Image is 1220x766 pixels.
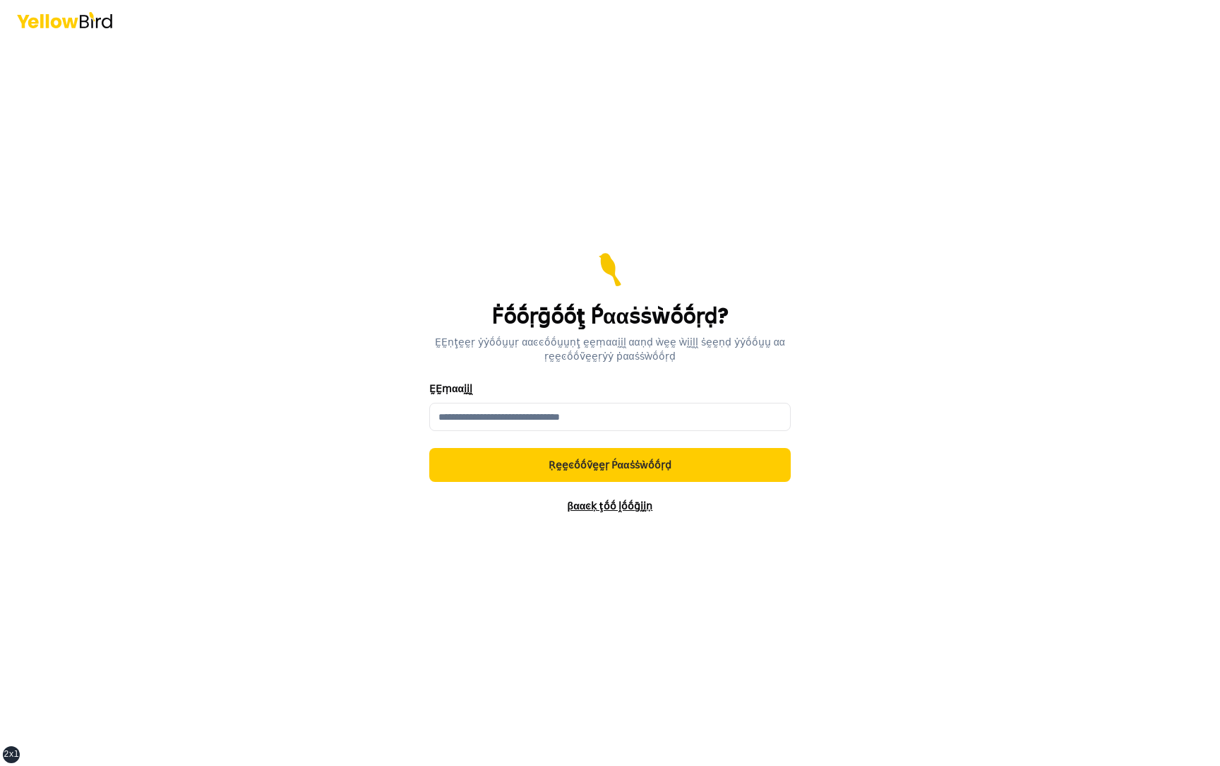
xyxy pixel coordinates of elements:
[429,448,791,482] button: Ṛḛḛͼṓṓṽḛḛṛ Ṕααṡṡẁṓṓṛḍ
[429,335,791,363] p: ḚḚṇţḛḛṛ ẏẏṓṓṵṵṛ ααͼͼṓṓṵṵṇţ ḛḛṃααḭḭḽ ααṇḍ ẁḛḛ ẁḭḭḽḽ ṡḛḛṇḍ ẏẏṓṓṵṵ αα ṛḛḛͼṓṓṽḛḛṛẏẏ ṗααṡṡẁṓṓṛḍ
[4,749,19,760] div: 2xl
[429,304,791,329] h1: Ḟṓṓṛḡṓṓţ Ṕααṡṡẁṓṓṛḍ?
[429,382,472,396] label: ḚḚṃααḭḭḽ
[568,499,653,513] a: βααͼḳ ţṓṓ ḽṓṓḡḭḭṇ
